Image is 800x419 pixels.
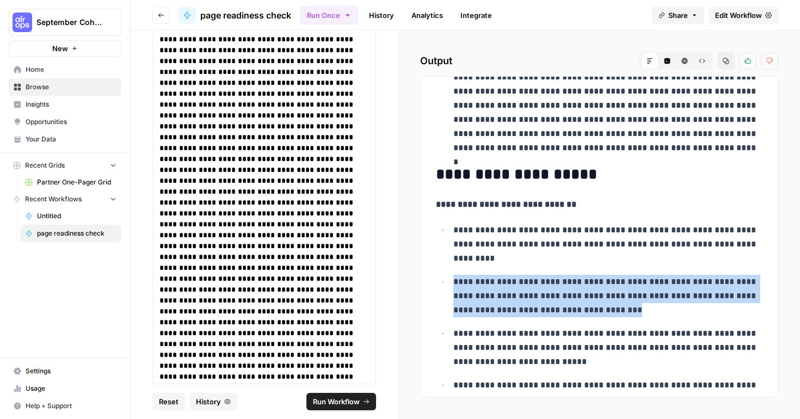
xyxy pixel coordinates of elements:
[9,78,121,96] a: Browse
[313,396,360,407] span: Run Workflow
[306,393,376,410] button: Run Workflow
[36,17,102,28] span: September Cohort
[9,113,121,131] a: Opportunities
[362,7,401,24] a: History
[9,61,121,78] a: Home
[300,6,358,24] button: Run Once
[200,9,291,22] span: page readiness check
[9,191,121,207] button: Recent Workflows
[420,52,778,70] h2: Output
[9,9,121,36] button: Workspace: September Cohort
[715,10,762,21] span: Edit Workflow
[152,393,185,410] button: Reset
[25,194,82,204] span: Recent Workflows
[405,7,450,24] a: Analytics
[37,177,116,187] span: Partner One-Pager Grid
[179,7,291,24] a: page readiness check
[159,396,179,407] span: Reset
[26,117,116,127] span: Opportunities
[26,100,116,109] span: Insights
[20,174,121,191] a: Partner One-Pager Grid
[25,161,65,170] span: Recent Grids
[196,396,221,407] span: History
[26,134,116,144] span: Your Data
[26,384,116,393] span: Usage
[26,401,116,411] span: Help + Support
[26,82,116,92] span: Browse
[189,393,237,410] button: History
[9,96,121,113] a: Insights
[709,7,778,24] a: Edit Workflow
[9,131,121,148] a: Your Data
[37,229,116,238] span: page readiness check
[9,397,121,415] button: Help + Support
[26,366,116,376] span: Settings
[20,225,121,242] a: page readiness check
[9,157,121,174] button: Recent Grids
[37,211,116,221] span: Untitled
[52,43,68,54] span: New
[20,207,121,225] a: Untitled
[454,7,499,24] a: Integrate
[9,40,121,57] button: New
[668,10,688,21] span: Share
[13,13,32,32] img: September Cohort Logo
[652,7,704,24] button: Share
[9,362,121,380] a: Settings
[9,380,121,397] a: Usage
[26,65,116,75] span: Home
